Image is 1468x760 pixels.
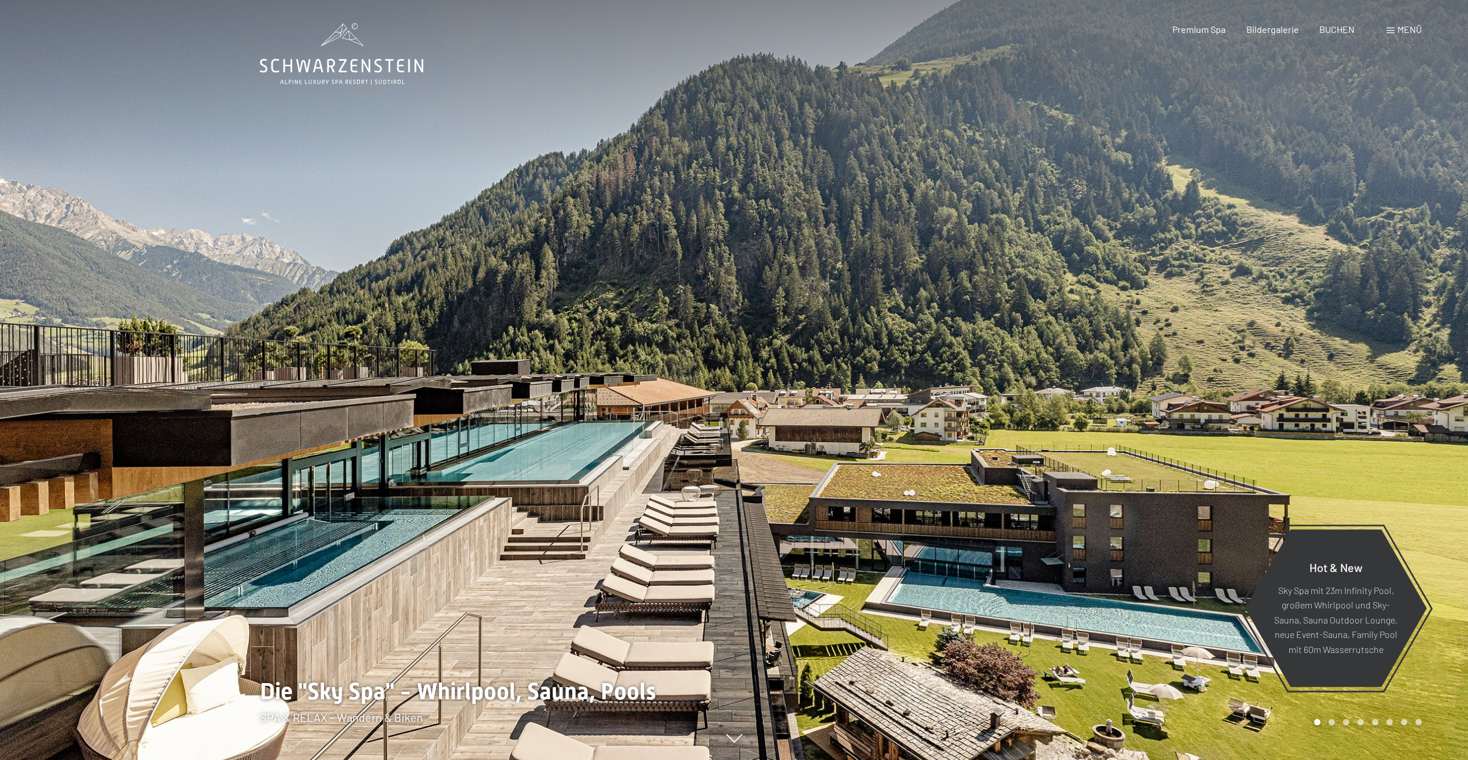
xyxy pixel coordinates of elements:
[1343,719,1349,725] div: Carousel Page 3
[1314,719,1320,725] div: Carousel Page 1 (Current Slide)
[1401,719,1407,725] div: Carousel Page 7
[1244,529,1427,688] a: Hot & New Sky Spa mit 23m Infinity Pool, großem Whirlpool und Sky-Sauna, Sauna Outdoor Lounge, ne...
[1310,719,1422,725] div: Carousel Pagination
[1386,719,1393,725] div: Carousel Page 6
[1372,719,1378,725] div: Carousel Page 5
[1357,719,1364,725] div: Carousel Page 4
[1319,24,1355,35] a: BUCHEN
[1415,719,1422,725] div: Carousel Page 8
[1246,24,1299,35] a: Bildergalerie
[1172,24,1226,35] a: Premium Spa
[1397,24,1422,35] span: Menü
[1329,719,1335,725] div: Carousel Page 2
[1273,582,1399,656] p: Sky Spa mit 23m Infinity Pool, großem Whirlpool und Sky-Sauna, Sauna Outdoor Lounge, neue Event-S...
[1309,560,1363,574] span: Hot & New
